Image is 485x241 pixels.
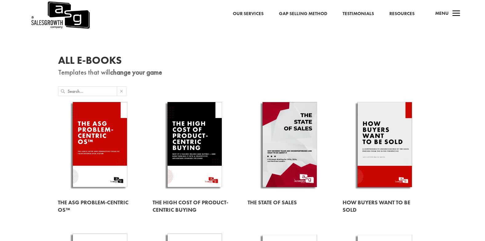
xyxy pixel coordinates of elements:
[279,10,327,18] a: Gap Selling Method
[343,10,374,18] a: Testimonials
[389,10,415,18] a: Resources
[58,69,427,76] p: Templates that will
[233,10,264,18] a: Our Services
[68,87,117,96] input: Search...
[435,10,449,16] span: Menu
[58,55,427,69] h1: All E-Books
[450,8,463,20] span: a
[110,67,162,77] strong: change your game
